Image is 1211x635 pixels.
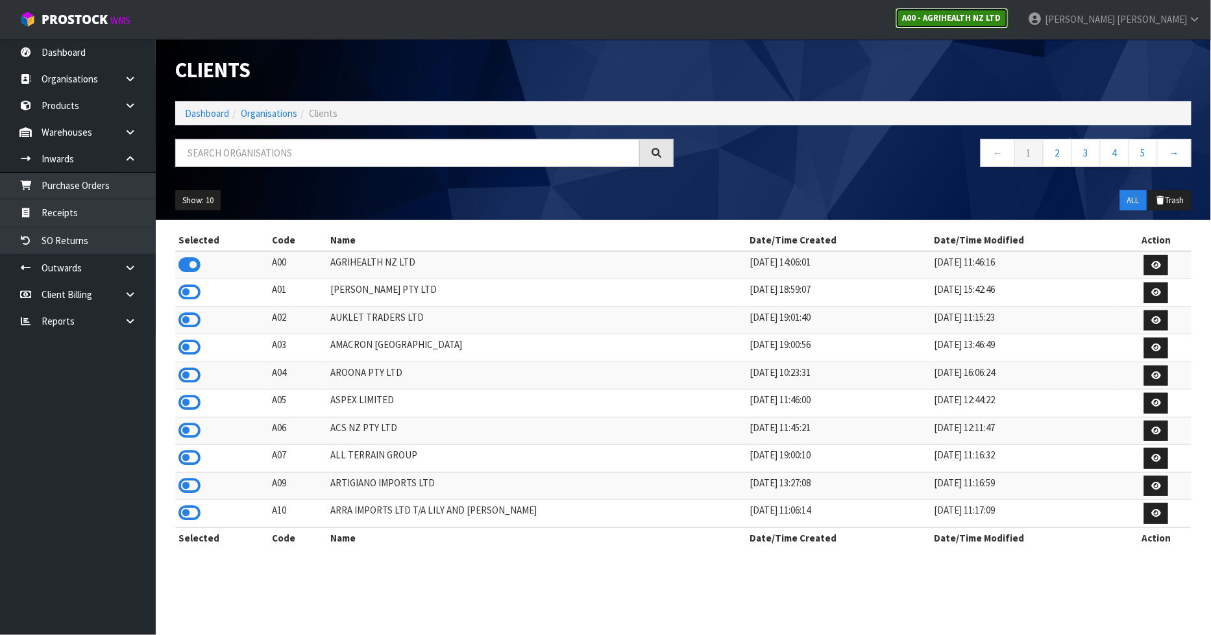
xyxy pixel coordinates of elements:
[327,472,746,500] td: ARTIGIANO IMPORTS LTD
[1121,230,1192,251] th: Action
[327,279,746,307] td: [PERSON_NAME] PTY LTD
[896,8,1009,29] a: A00 - AGRIHEALTH NZ LTD
[746,417,931,445] td: [DATE] 11:45:21
[327,417,746,445] td: ACS NZ PTY LTD
[175,58,674,82] h1: Clients
[1045,13,1115,25] span: [PERSON_NAME]
[269,251,328,279] td: A00
[1148,190,1192,211] button: Trash
[931,251,1121,279] td: [DATE] 11:46:16
[269,306,328,334] td: A02
[931,334,1121,362] td: [DATE] 13:46:49
[327,500,746,528] td: ARRA IMPORTS LTD T/A LILY AND [PERSON_NAME]
[931,362,1121,390] td: [DATE] 16:06:24
[931,390,1121,417] td: [DATE] 12:44:22
[931,279,1121,307] td: [DATE] 15:42:46
[269,390,328,417] td: A05
[269,334,328,362] td: A03
[746,362,931,390] td: [DATE] 10:23:31
[746,306,931,334] td: [DATE] 19:01:40
[269,472,328,500] td: A09
[981,139,1015,167] a: ←
[1117,13,1187,25] span: [PERSON_NAME]
[746,500,931,528] td: [DATE] 11:06:14
[327,251,746,279] td: AGRIHEALTH NZ LTD
[931,527,1121,548] th: Date/Time Modified
[746,251,931,279] td: [DATE] 14:06:01
[269,279,328,307] td: A01
[931,472,1121,500] td: [DATE] 11:16:59
[746,527,931,548] th: Date/Time Created
[931,230,1121,251] th: Date/Time Modified
[746,472,931,500] td: [DATE] 13:27:08
[1121,527,1192,548] th: Action
[110,14,130,27] small: WMS
[746,445,931,473] td: [DATE] 19:00:10
[327,362,746,390] td: AROONA PTY LTD
[1120,190,1147,211] button: ALL
[931,306,1121,334] td: [DATE] 11:15:23
[19,11,36,27] img: cube-alt.png
[269,500,328,528] td: A10
[327,334,746,362] td: AMACRON [GEOGRAPHIC_DATA]
[42,11,108,28] span: ProStock
[931,445,1121,473] td: [DATE] 11:16:32
[903,12,1001,23] strong: A00 - AGRIHEALTH NZ LTD
[327,390,746,417] td: ASPEX LIMITED
[269,362,328,390] td: A04
[175,230,269,251] th: Selected
[746,279,931,307] td: [DATE] 18:59:07
[327,230,746,251] th: Name
[269,527,328,548] th: Code
[1014,139,1044,167] a: 1
[327,527,746,548] th: Name
[269,417,328,445] td: A06
[746,334,931,362] td: [DATE] 19:00:56
[1071,139,1101,167] a: 3
[327,306,746,334] td: AUKLET TRADERS LTD
[175,527,269,548] th: Selected
[269,445,328,473] td: A07
[241,107,297,119] a: Organisations
[1129,139,1158,167] a: 5
[327,445,746,473] td: ALL TERRAIN GROUP
[309,107,337,119] span: Clients
[693,139,1192,171] nav: Page navigation
[175,190,221,211] button: Show: 10
[931,500,1121,528] td: [DATE] 11:17:09
[269,230,328,251] th: Code
[1100,139,1129,167] a: 4
[746,230,931,251] th: Date/Time Created
[185,107,229,119] a: Dashboard
[1043,139,1072,167] a: 2
[931,417,1121,445] td: [DATE] 12:11:47
[746,390,931,417] td: [DATE] 11:46:00
[175,139,640,167] input: Search organisations
[1157,139,1192,167] a: →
